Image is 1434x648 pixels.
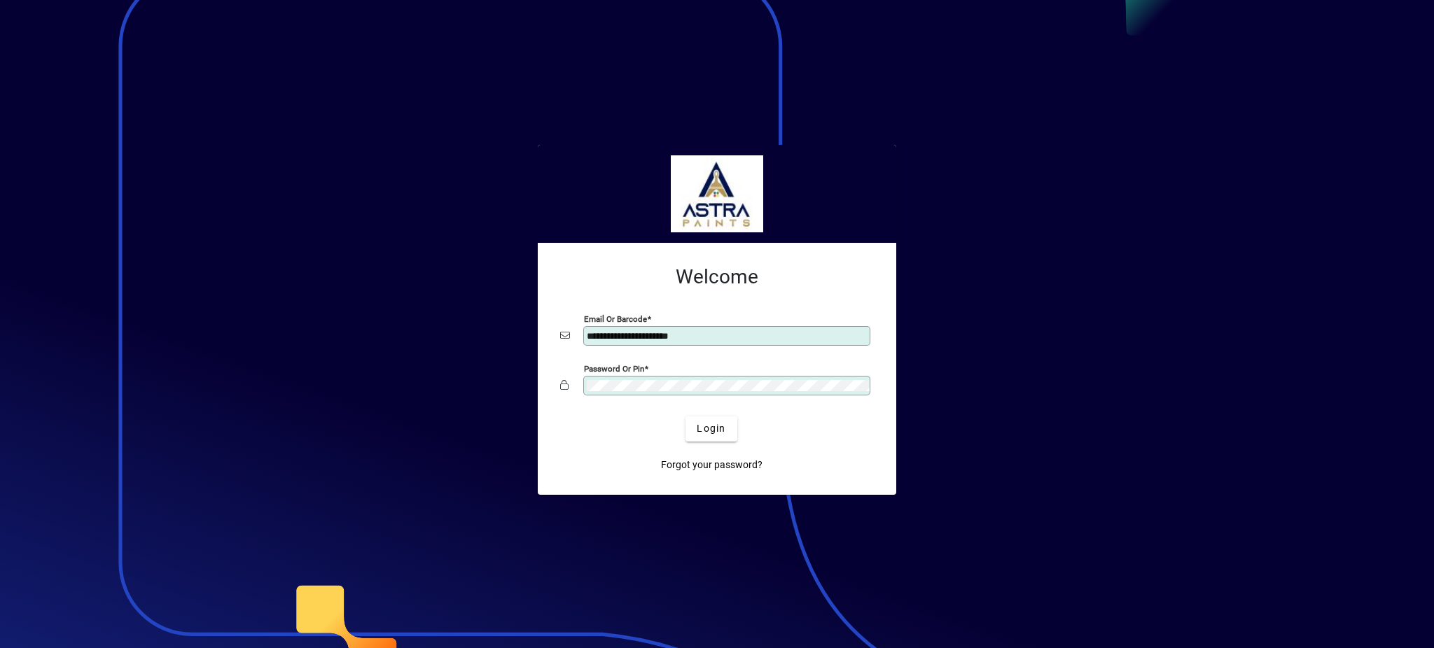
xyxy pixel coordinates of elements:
[685,416,737,442] button: Login
[661,458,763,472] span: Forgot your password?
[584,314,647,323] mat-label: Email or Barcode
[655,453,768,478] a: Forgot your password?
[584,363,644,373] mat-label: Password or Pin
[560,265,874,289] h2: Welcome
[697,421,725,436] span: Login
